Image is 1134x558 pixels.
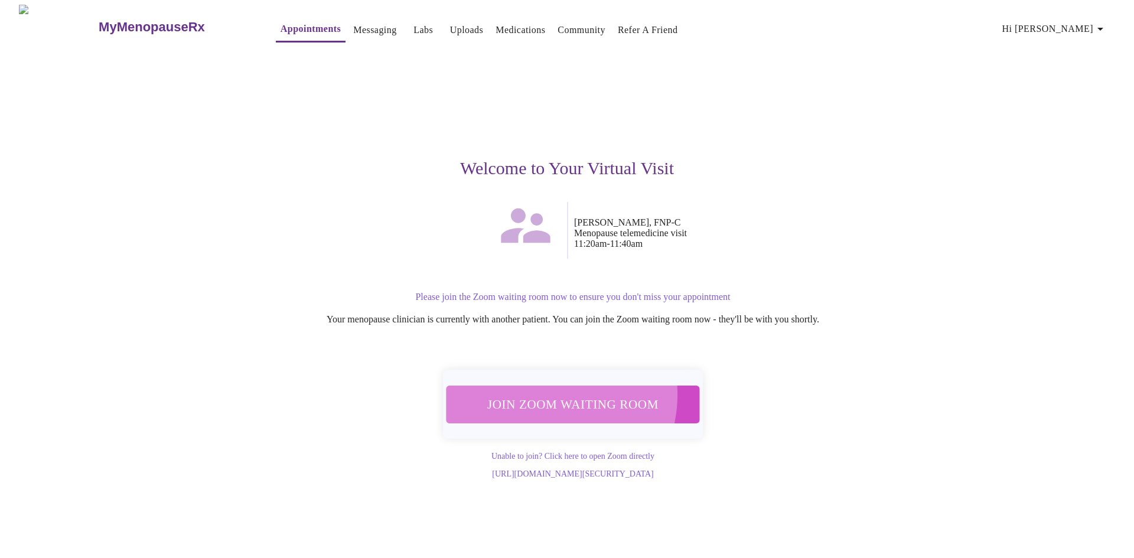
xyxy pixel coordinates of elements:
[462,393,684,415] span: Join Zoom Waiting Room
[276,17,346,43] button: Appointments
[99,19,205,35] h3: MyMenopauseRx
[215,292,931,302] p: Please join the Zoom waiting room now to ensure you don't miss your appointment
[445,18,488,42] button: Uploads
[618,22,678,38] a: Refer a Friend
[353,22,396,38] a: Messaging
[1002,21,1107,37] span: Hi [PERSON_NAME]
[553,18,610,42] button: Community
[558,22,605,38] a: Community
[405,18,442,42] button: Labs
[574,217,931,249] p: [PERSON_NAME], FNP-C Menopause telemedicine visit 11:20am - 11:40am
[491,452,654,461] a: Unable to join? Click here to open Zoom directly
[998,17,1112,41] button: Hi [PERSON_NAME]
[97,6,252,48] a: MyMenopauseRx
[281,21,341,37] a: Appointments
[19,5,97,49] img: MyMenopauseRx Logo
[447,386,700,423] button: Join Zoom Waiting Room
[492,469,653,478] a: [URL][DOMAIN_NAME][SECURITY_DATA]
[613,18,683,42] button: Refer a Friend
[496,22,545,38] a: Medications
[491,18,550,42] button: Medications
[413,22,433,38] a: Labs
[215,314,931,325] p: Your menopause clinician is currently with another patient. You can join the Zoom waiting room no...
[348,18,401,42] button: Messaging
[450,22,484,38] a: Uploads
[203,158,931,178] h3: Welcome to Your Virtual Visit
